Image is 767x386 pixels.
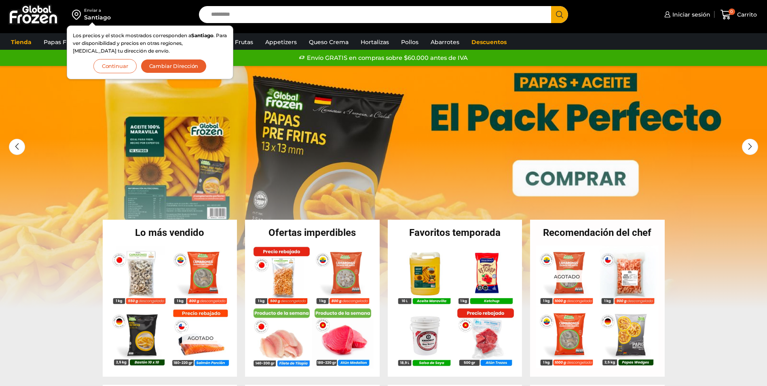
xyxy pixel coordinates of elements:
span: 0 [729,8,735,15]
strong: Santiago [191,32,213,38]
div: Enviar a [84,8,111,13]
h2: Recomendación del chef [530,228,665,238]
a: Pollos [397,34,423,50]
a: Papas Fritas [40,34,83,50]
a: Queso Crema [305,34,353,50]
a: Descuentos [467,34,511,50]
div: Next slide [742,139,758,155]
a: Hortalizas [357,34,393,50]
p: Agotado [182,332,219,344]
h2: Favoritos temporada [388,228,522,238]
a: Iniciar sesión [662,6,710,23]
div: Previous slide [9,139,25,155]
p: Agotado [548,270,585,282]
img: address-field-icon.svg [72,8,84,21]
span: Carrito [735,11,757,19]
a: Tienda [7,34,36,50]
a: Abarrotes [427,34,463,50]
h2: Ofertas imperdibles [245,228,380,238]
a: 0 Carrito [718,5,759,24]
span: Iniciar sesión [670,11,710,19]
div: Santiago [84,13,111,21]
h2: Lo más vendido [103,228,237,238]
button: Search button [551,6,568,23]
p: Los precios y el stock mostrados corresponden a . Para ver disponibilidad y precios en otras regi... [73,32,227,55]
button: Cambiar Dirección [141,59,207,73]
a: Appetizers [261,34,301,50]
button: Continuar [93,59,137,73]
